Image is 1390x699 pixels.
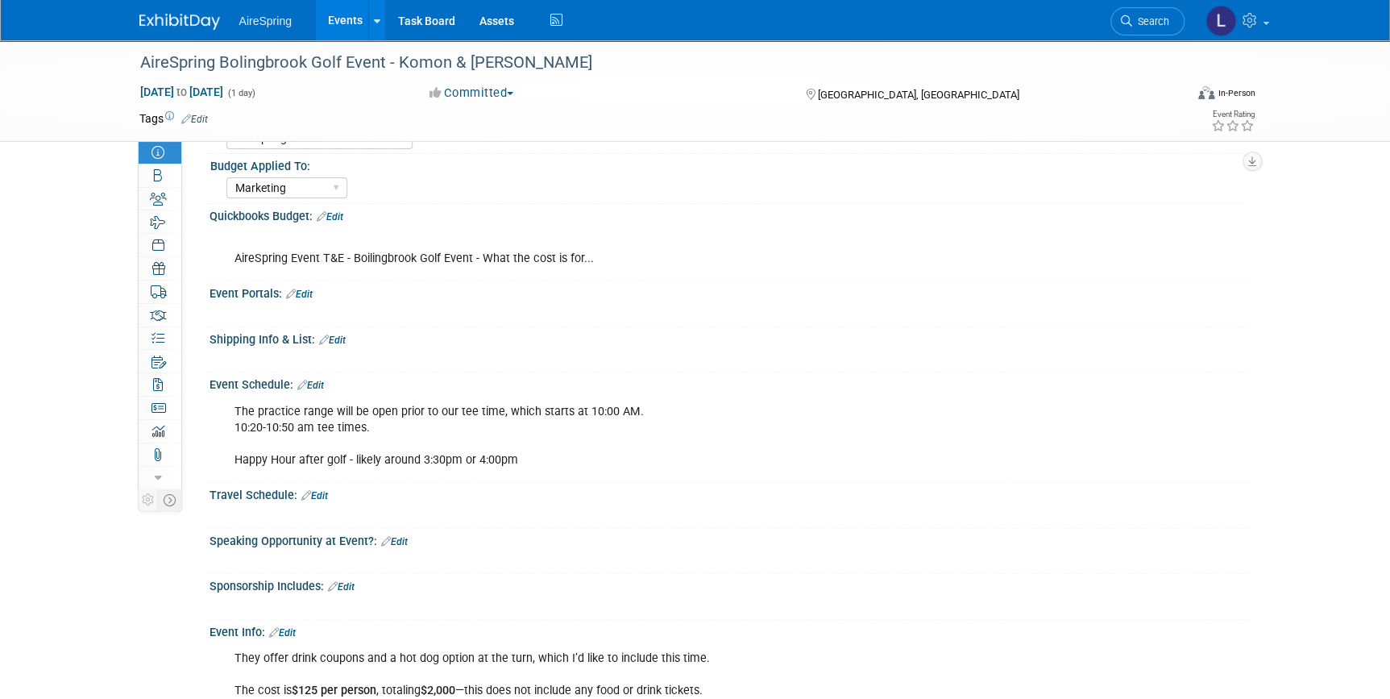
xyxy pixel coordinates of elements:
[1217,87,1255,99] div: In-Person
[210,529,1251,550] div: Speaking Opportunity at Event?:
[269,627,296,639] a: Edit
[135,48,1160,77] div: AireSpring Bolingbrook Golf Event - Komon & [PERSON_NAME]
[1210,110,1254,119] div: Event Rating
[210,154,1244,174] div: Budget Applied To:
[139,489,158,510] td: Personalize Event Tab Strip
[139,110,208,127] td: Tags
[1132,15,1169,27] span: Search
[157,489,181,510] td: Toggle Event Tabs
[1198,86,1214,99] img: Format-Inperson.png
[297,380,324,391] a: Edit
[223,227,1053,275] div: AireSpring Event T&E - Boilingbrook Golf Event - What the cost is for...
[181,114,208,125] a: Edit
[292,684,376,697] b: $125 per person
[174,85,189,98] span: to
[818,89,1019,101] span: [GEOGRAPHIC_DATA], [GEOGRAPHIC_DATA]
[1110,7,1185,35] a: Search
[381,536,408,547] a: Edit
[210,574,1251,595] div: Sponsorship Includes:
[1205,6,1236,36] img: Lisa Chow
[210,372,1251,393] div: Event Schedule:
[286,289,313,300] a: Edit
[139,85,224,99] span: [DATE] [DATE]
[424,85,520,102] button: Committed
[319,335,346,346] a: Edit
[226,88,255,98] span: (1 day)
[239,15,292,27] span: AireSpring
[1089,84,1255,108] div: Event Format
[210,483,1251,504] div: Travel Schedule:
[328,581,355,593] a: Edit
[210,620,1251,641] div: Event Info:
[223,396,1053,476] div: The practice range will be open prior to our tee time, which starts at 10:00 AM. 10:20-10:50 am t...
[210,204,1251,225] div: Quickbooks Budget:
[210,327,1251,348] div: Shipping Info & List:
[210,281,1251,302] div: Event Portals:
[421,684,455,697] b: $2,000
[301,490,328,501] a: Edit
[317,211,343,223] a: Edit
[139,14,220,30] img: ExhibitDay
